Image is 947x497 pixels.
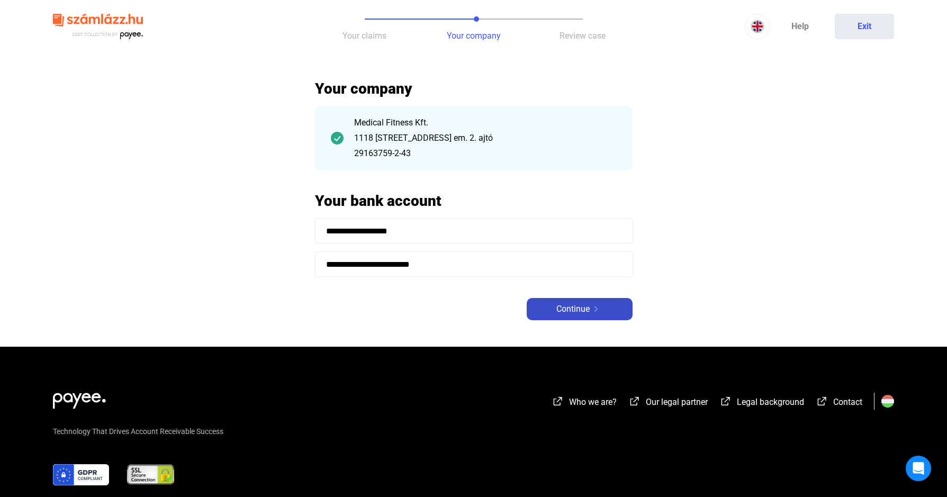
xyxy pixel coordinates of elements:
img: external-link-white [816,396,828,406]
span: Your company [447,31,501,41]
img: checkmark-darker-green-circle [331,132,344,144]
a: external-link-whiteOur legal partner [628,399,708,409]
span: Continue [556,303,590,315]
div: 1118 [STREET_ADDRESS] em. 2. ajtó [354,132,617,144]
button: Exit [835,14,894,39]
button: EN [745,14,770,39]
span: Our legal partner [646,397,708,407]
div: Open Intercom Messenger [906,456,931,481]
div: Medical Fitness Kft. [354,116,617,129]
img: ssl [126,464,175,485]
img: external-link-white [628,396,641,406]
span: Contact [833,397,862,407]
a: external-link-whiteWho we are? [552,399,617,409]
img: arrow-right-white [590,306,602,312]
span: Your claims [342,31,386,41]
img: gdpr [53,464,109,485]
img: EN [751,20,764,33]
span: Who we are? [569,397,617,407]
a: Help [770,14,829,39]
img: white-payee-white-dot.svg [53,387,106,409]
a: external-link-whiteLegal background [719,399,804,409]
span: Legal background [737,397,804,407]
img: HU.svg [881,395,894,408]
h2: Your bank account [315,192,633,210]
h2: Your company [315,79,633,98]
span: Review case [560,31,606,41]
img: szamlazzhu-logo [53,10,143,44]
div: 29163759-2-43 [354,147,617,160]
img: external-link-white [719,396,732,406]
button: Continuearrow-right-white [527,298,633,320]
a: external-link-whiteContact [816,399,862,409]
img: external-link-white [552,396,564,406]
